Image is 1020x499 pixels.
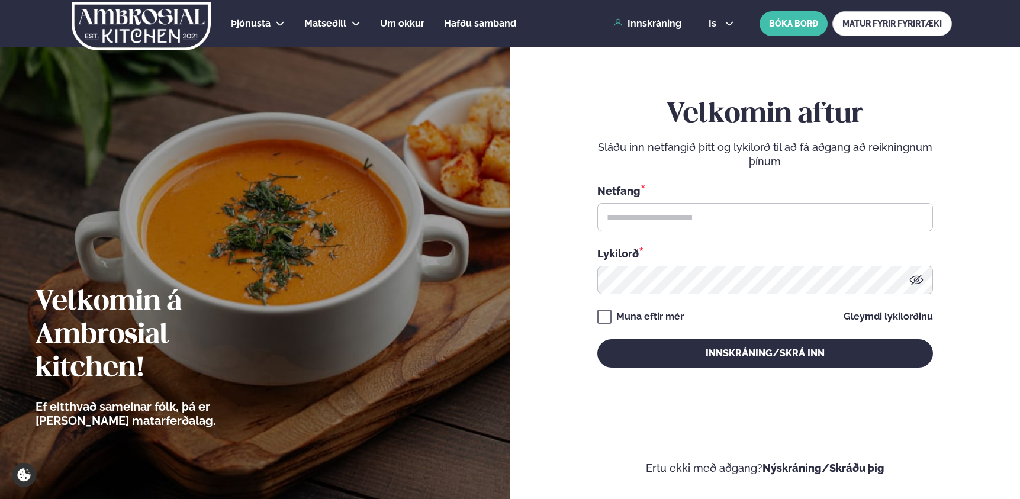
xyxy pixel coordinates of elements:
img: logo [70,2,212,50]
div: Netfang [597,183,933,198]
p: Ertu ekki með aðgang? [546,461,985,475]
button: is [699,19,744,28]
div: Lykilorð [597,246,933,261]
h2: Velkomin aftur [597,98,933,131]
a: Gleymdi lykilorðinu [844,312,933,321]
button: BÓKA BORÐ [760,11,828,36]
a: Um okkur [380,17,424,31]
span: Matseðill [304,18,346,29]
button: Innskráning/Skrá inn [597,339,933,368]
a: Þjónusta [231,17,271,31]
p: Sláðu inn netfangið þitt og lykilorð til að fá aðgang að reikningnum þínum [597,140,933,169]
a: MATUR FYRIR FYRIRTÆKI [832,11,952,36]
span: is [709,19,720,28]
a: Hafðu samband [444,17,516,31]
a: Cookie settings [12,463,36,487]
span: Um okkur [380,18,424,29]
span: Þjónusta [231,18,271,29]
a: Nýskráning/Skráðu þig [762,462,884,474]
a: Matseðill [304,17,346,31]
h2: Velkomin á Ambrosial kitchen! [36,286,281,385]
p: Ef eitthvað sameinar fólk, þá er [PERSON_NAME] matarferðalag. [36,400,281,428]
span: Hafðu samband [444,18,516,29]
a: Innskráning [613,18,681,29]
